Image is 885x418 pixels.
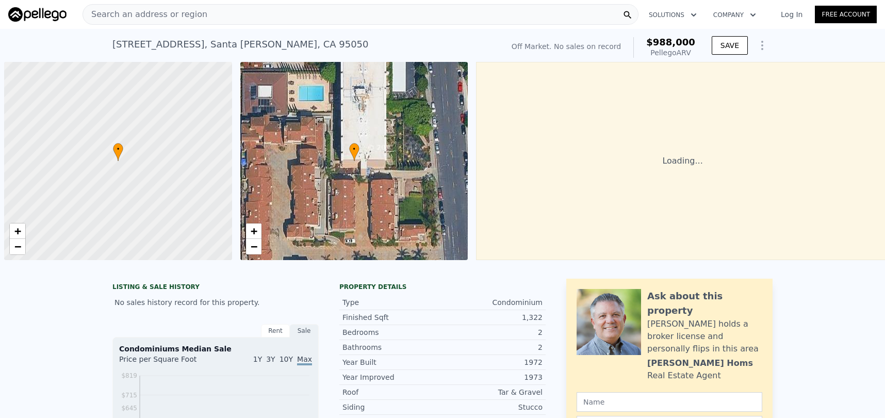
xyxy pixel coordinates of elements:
span: 3Y [266,355,275,363]
div: Price per Square Foot [119,354,216,371]
div: 2 [442,342,543,352]
div: Year Built [342,357,442,367]
span: $988,000 [646,37,695,47]
a: Zoom out [10,239,25,254]
div: 1972 [442,357,543,367]
input: Name [577,392,762,412]
div: Property details [339,283,546,291]
div: Bedrooms [342,327,442,337]
span: Search an address or region [83,8,207,21]
div: [PERSON_NAME] Homs [647,357,753,369]
span: • [113,144,123,154]
button: SAVE [712,36,748,55]
button: Company [705,6,764,24]
div: Sale [290,324,319,337]
div: Off Market. No sales on record [512,41,621,52]
span: 10Y [280,355,293,363]
div: 1973 [442,372,543,382]
div: Condominiums Median Sale [119,344,312,354]
div: Type [342,297,442,308]
a: Zoom in [10,223,25,239]
a: Zoom out [246,239,261,254]
a: Log In [768,9,815,20]
div: Pellego ARV [646,47,695,58]
div: Year Improved [342,372,442,382]
div: [PERSON_NAME] holds a broker license and personally flips in this area [647,318,762,355]
img: Pellego [8,7,67,22]
span: − [14,240,21,253]
div: Finished Sqft [342,312,442,323]
a: Zoom in [246,223,261,239]
a: Free Account [815,6,877,23]
span: Max [297,355,312,365]
span: + [14,224,21,237]
div: Bathrooms [342,342,442,352]
div: Siding [342,402,442,412]
div: Roof [342,387,442,397]
div: • [113,143,123,161]
tspan: $645 [121,405,137,412]
div: Rent [261,324,290,337]
div: LISTING & SALE HISTORY [112,283,319,293]
div: Tar & Gravel [442,387,543,397]
div: • [349,143,359,161]
div: No sales history record for this property. [112,293,319,312]
button: Show Options [752,35,773,56]
div: 2 [442,327,543,337]
tspan: $715 [121,392,137,399]
span: − [250,240,257,253]
div: Stucco [442,402,543,412]
button: Solutions [641,6,705,24]
span: • [349,144,359,154]
div: [STREET_ADDRESS] , Santa [PERSON_NAME] , CA 95050 [112,37,369,52]
div: Ask about this property [647,289,762,318]
div: Real Estate Agent [647,369,721,382]
span: 1Y [253,355,262,363]
tspan: $819 [121,372,137,379]
div: 1,322 [442,312,543,323]
div: Condominium [442,297,543,308]
span: + [250,224,257,237]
